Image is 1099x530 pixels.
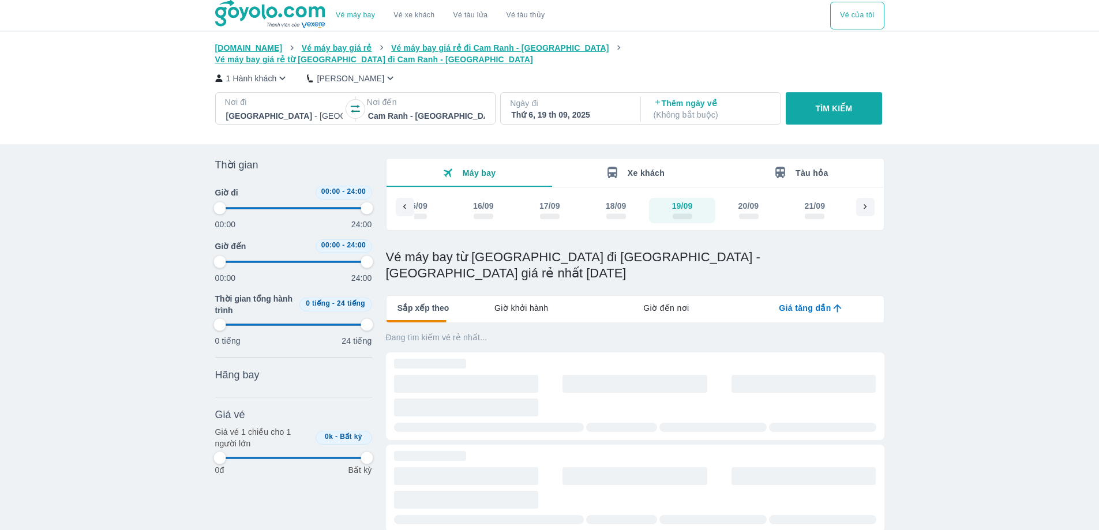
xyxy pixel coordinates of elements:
div: 15/09 [407,200,427,212]
span: Hãng bay [215,368,260,382]
p: 0 tiếng [215,335,241,347]
div: 19/09 [672,200,693,212]
a: Vé xe khách [393,11,434,20]
nav: breadcrumb [215,42,884,65]
p: 24:00 [351,272,372,284]
span: 0 tiếng [306,299,330,307]
p: 00:00 [215,219,236,230]
p: 0đ [215,464,224,476]
div: Thứ 6, 19 th 09, 2025 [511,109,628,121]
p: Thêm ngày về [654,97,770,121]
p: Giá vé 1 chiều cho 1 người lớn [215,426,311,449]
span: Vé máy bay giá rẻ từ [GEOGRAPHIC_DATA] đi Cam Ranh - [GEOGRAPHIC_DATA] [215,55,533,64]
span: Thời gian tổng hành trình [215,293,295,316]
span: 0k [325,433,333,441]
span: Giờ đến [215,240,246,252]
p: Bất kỳ [348,464,372,476]
span: 24 tiếng [337,299,365,307]
span: - [342,187,344,196]
span: Sắp xếp theo [397,302,449,314]
p: 24 tiếng [342,335,372,347]
span: Giá tăng dần [779,302,831,314]
span: Bất kỳ [340,433,362,441]
p: ( Không bắt buộc ) [654,109,770,121]
p: Ngày đi [510,97,629,109]
span: Giờ đi [215,187,238,198]
span: - [342,241,344,249]
div: 20/09 [738,200,759,212]
div: 17/09 [539,200,560,212]
span: Vé máy bay giá rẻ [302,43,372,52]
p: Nơi đi [225,96,344,108]
span: 24:00 [347,187,366,196]
p: Đang tìm kiếm vé rẻ nhất... [386,332,884,343]
span: Giờ đến nơi [643,302,689,314]
span: Máy bay [463,168,496,178]
p: TÌM KIẾM [816,103,853,114]
button: [PERSON_NAME] [307,72,396,84]
span: 00:00 [321,187,340,196]
span: 00:00 [321,241,340,249]
div: choose transportation mode [327,2,554,29]
span: - [335,433,337,441]
span: Thời gian [215,158,258,172]
span: Giờ khởi hành [494,302,548,314]
div: 16/09 [473,200,494,212]
span: Giá vé [215,408,245,422]
span: - [332,299,335,307]
div: choose transportation mode [830,2,884,29]
a: Vé tàu lửa [444,2,497,29]
div: 18/09 [606,200,627,212]
button: TÌM KIẾM [786,92,882,125]
p: 24:00 [351,219,372,230]
span: 24:00 [347,241,366,249]
p: Nơi đến [367,96,486,108]
a: Vé máy bay [336,11,375,20]
span: Xe khách [628,168,665,178]
p: [PERSON_NAME] [317,73,384,84]
button: 1 Hành khách [215,72,289,84]
button: Vé tàu thủy [497,2,554,29]
span: [DOMAIN_NAME] [215,43,283,52]
p: 00:00 [215,272,236,284]
div: lab API tabs example [449,296,883,320]
p: 1 Hành khách [226,73,277,84]
div: 21/09 [804,200,825,212]
span: Tàu hỏa [796,168,828,178]
h1: Vé máy bay từ [GEOGRAPHIC_DATA] đi [GEOGRAPHIC_DATA] - [GEOGRAPHIC_DATA] giá rẻ nhất [DATE] [386,249,884,281]
button: Vé của tôi [830,2,884,29]
span: Vé máy bay giá rẻ đi Cam Ranh - [GEOGRAPHIC_DATA] [391,43,609,52]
